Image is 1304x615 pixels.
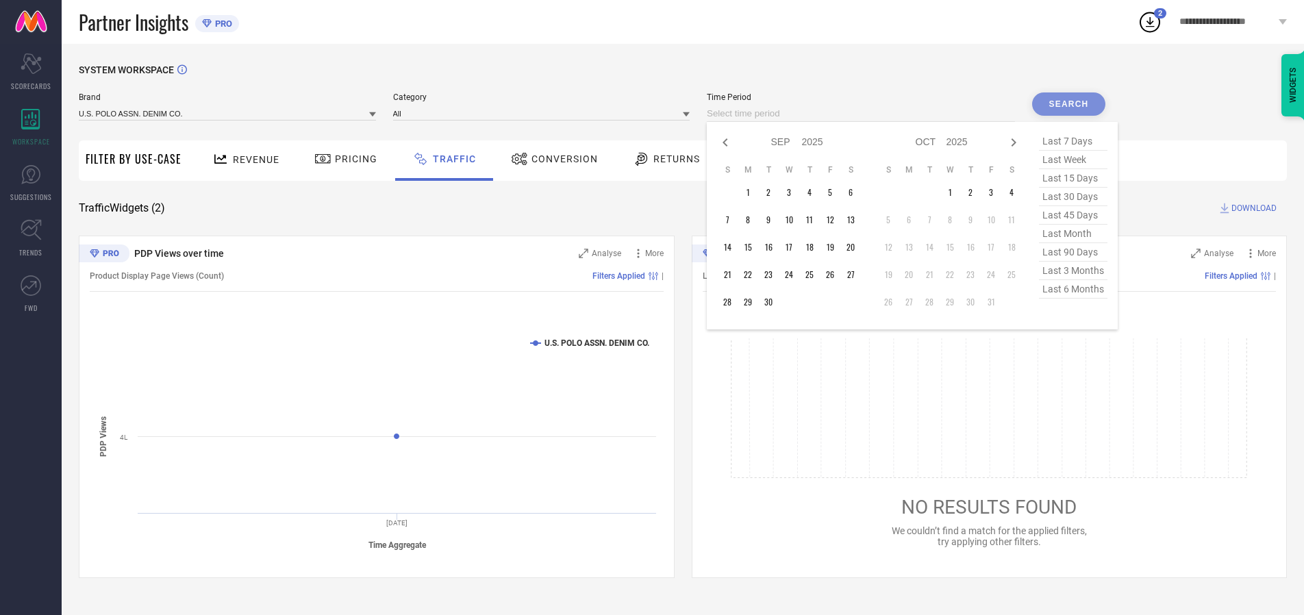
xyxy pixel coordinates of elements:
[1274,271,1276,281] span: |
[579,249,588,258] svg: Zoom
[940,264,960,285] td: Wed Oct 22 2025
[758,237,779,258] td: Tue Sep 16 2025
[592,249,621,258] span: Analyse
[960,210,981,230] td: Thu Oct 09 2025
[393,92,690,102] span: Category
[717,164,738,175] th: Sunday
[799,182,820,203] td: Thu Sep 04 2025
[758,182,779,203] td: Tue Sep 02 2025
[692,244,742,265] div: Premium
[981,237,1001,258] td: Fri Oct 17 2025
[878,237,899,258] td: Sun Oct 12 2025
[738,264,758,285] td: Mon Sep 22 2025
[840,210,861,230] td: Sat Sep 13 2025
[86,151,181,167] span: Filter By Use-Case
[919,237,940,258] td: Tue Oct 14 2025
[1138,10,1162,34] div: Open download list
[981,292,1001,312] td: Fri Oct 31 2025
[1039,169,1107,188] span: last 15 days
[1158,9,1162,18] span: 2
[981,210,1001,230] td: Fri Oct 10 2025
[212,18,232,29] span: PRO
[386,519,407,527] text: [DATE]
[799,164,820,175] th: Thursday
[335,153,377,164] span: Pricing
[892,525,1087,547] span: We couldn’t find a match for the applied filters, try applying other filters.
[779,237,799,258] td: Wed Sep 17 2025
[799,210,820,230] td: Thu Sep 11 2025
[433,153,476,164] span: Traffic
[981,164,1001,175] th: Friday
[899,237,919,258] td: Mon Oct 13 2025
[1039,243,1107,262] span: last 90 days
[717,264,738,285] td: Sun Sep 21 2025
[820,264,840,285] td: Fri Sep 26 2025
[738,182,758,203] td: Mon Sep 01 2025
[1039,132,1107,151] span: last 7 days
[738,164,758,175] th: Monday
[1204,249,1233,258] span: Analyse
[11,81,51,91] span: SCORECARDS
[820,182,840,203] td: Fri Sep 05 2025
[840,237,861,258] td: Sat Sep 20 2025
[758,264,779,285] td: Tue Sep 23 2025
[799,237,820,258] td: Thu Sep 18 2025
[758,292,779,312] td: Tue Sep 30 2025
[840,182,861,203] td: Sat Sep 06 2025
[878,264,899,285] td: Sun Oct 19 2025
[960,164,981,175] th: Thursday
[901,496,1077,518] span: NO RESULTS FOUND
[1257,249,1276,258] span: More
[960,264,981,285] td: Thu Oct 23 2025
[981,182,1001,203] td: Fri Oct 03 2025
[820,164,840,175] th: Friday
[878,292,899,312] td: Sun Oct 26 2025
[19,247,42,258] span: TRENDS
[960,237,981,258] td: Thu Oct 16 2025
[653,153,700,164] span: Returns
[703,271,770,281] span: List Views (Count)
[940,292,960,312] td: Wed Oct 29 2025
[1191,249,1201,258] svg: Zoom
[738,292,758,312] td: Mon Sep 29 2025
[1001,164,1022,175] th: Saturday
[717,237,738,258] td: Sun Sep 14 2025
[779,210,799,230] td: Wed Sep 10 2025
[981,264,1001,285] td: Fri Oct 24 2025
[1005,134,1022,151] div: Next month
[717,134,733,151] div: Previous month
[368,540,427,550] tspan: Time Aggregate
[1039,206,1107,225] span: last 45 days
[820,210,840,230] td: Fri Sep 12 2025
[779,164,799,175] th: Wednesday
[919,210,940,230] td: Tue Oct 07 2025
[940,210,960,230] td: Wed Oct 08 2025
[738,237,758,258] td: Mon Sep 15 2025
[1039,280,1107,299] span: last 6 months
[779,264,799,285] td: Wed Sep 24 2025
[919,164,940,175] th: Tuesday
[707,105,1015,122] input: Select time period
[1039,225,1107,243] span: last month
[820,237,840,258] td: Fri Sep 19 2025
[940,182,960,203] td: Wed Oct 01 2025
[707,92,1015,102] span: Time Period
[1205,271,1257,281] span: Filters Applied
[919,292,940,312] td: Tue Oct 28 2025
[758,164,779,175] th: Tuesday
[899,164,919,175] th: Monday
[738,210,758,230] td: Mon Sep 08 2025
[878,164,899,175] th: Sunday
[662,271,664,281] span: |
[940,237,960,258] td: Wed Oct 15 2025
[25,303,38,313] span: FWD
[717,292,738,312] td: Sun Sep 28 2025
[940,164,960,175] th: Wednesday
[899,210,919,230] td: Mon Oct 06 2025
[79,64,174,75] span: SYSTEM WORKSPACE
[592,271,645,281] span: Filters Applied
[960,292,981,312] td: Thu Oct 30 2025
[99,416,108,456] tspan: PDP Views
[899,264,919,285] td: Mon Oct 20 2025
[233,154,279,165] span: Revenue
